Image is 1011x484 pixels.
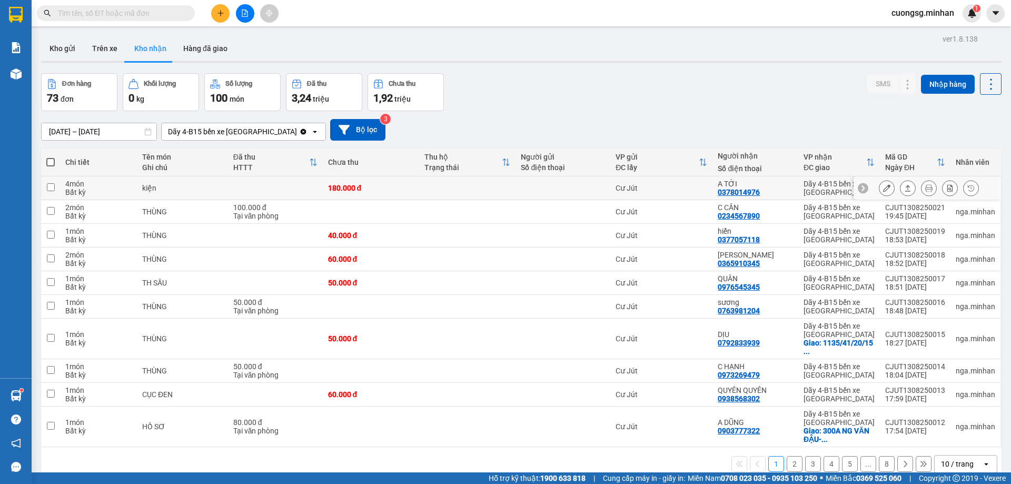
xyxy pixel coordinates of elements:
div: Số điện thoại [718,164,793,173]
div: Cư Jút [616,208,707,216]
div: Đơn hàng [62,80,91,87]
button: Số lượng100món [204,73,281,111]
div: 60.000 đ [328,255,414,263]
div: Sửa đơn hàng [879,180,895,196]
button: Kho nhận [126,36,175,61]
div: Người nhận [718,152,793,160]
div: VP gửi [616,153,699,161]
div: Bất kỳ [65,259,132,268]
div: Dãy 4-B15 bến xe [GEOGRAPHIC_DATA] [804,362,875,379]
div: Dãy 4-B15 bến xe [GEOGRAPHIC_DATA] [804,410,875,427]
div: Ngày ĐH [885,163,937,172]
div: 0938568302 [718,394,760,403]
div: Tại văn phòng [233,307,318,315]
div: 18:27 [DATE] [885,339,945,347]
div: 60.000 đ [328,390,414,399]
div: Đã thu [307,80,326,87]
div: ĐC lấy [616,163,699,172]
button: ... [860,456,876,472]
div: Giao hàng [900,180,916,196]
div: 50.000 đ [328,334,414,343]
div: Cư Jút [616,334,707,343]
div: 0903777322 [718,427,760,435]
div: Bất kỳ [65,212,132,220]
span: 1 [975,5,978,12]
div: 1 món [65,227,132,235]
div: 0973269479 [718,371,760,379]
div: Bất kỳ [65,394,132,403]
div: Giao: 1135/41/20/15 HUỲNH TẤN PHÁT - Q7 [804,339,875,355]
img: solution-icon [11,42,22,53]
span: notification [11,438,21,448]
div: CJUT1308250016 [885,298,945,307]
div: 1 món [65,362,132,371]
div: 1 món [65,386,132,394]
div: Dãy 4-B15 bến xe [GEOGRAPHIC_DATA] [804,251,875,268]
div: 1 món [65,274,132,283]
div: 50.000 đ [233,362,318,371]
div: nga.minhan [956,422,995,431]
div: 1 món [65,330,132,339]
button: Nhập hàng [921,75,975,94]
th: Toggle SortBy [419,149,516,176]
div: Cư Jút [616,255,707,263]
div: 40.000 đ [328,231,414,240]
div: CJUT1308250017 [885,274,945,283]
div: Tại văn phòng [233,371,318,379]
div: THÙNG [142,231,223,240]
span: đơn [61,95,74,103]
button: Bộ lọc [330,119,385,141]
div: Dãy 4-B15 bến xe [GEOGRAPHIC_DATA] [168,126,297,137]
div: Cư Jút [616,184,707,192]
span: 100 [210,92,227,104]
div: 0763981204 [718,307,760,315]
div: 50.000 đ [233,298,318,307]
button: Chưa thu1,92 triệu [368,73,444,111]
span: ⚪️ [820,476,823,480]
div: Nhân viên [956,158,995,166]
div: 18:52 [DATE] [885,259,945,268]
div: Cư Jút [616,231,707,240]
span: Miền Bắc [826,472,901,484]
div: 10 / trang [941,459,974,469]
div: 0792833939 [718,339,760,347]
div: 18:51 [DATE] [885,283,945,291]
div: ver 1.8.138 [943,33,978,45]
div: Số điện thoại [521,163,605,172]
div: Thu hộ [424,153,502,161]
div: 0365910345 [718,259,760,268]
div: nga.minhan [956,208,995,216]
span: 3,24 [292,92,311,104]
div: THÙNG [142,367,223,375]
th: Toggle SortBy [610,149,712,176]
button: 3 [805,456,821,472]
div: 4 món [65,180,132,188]
div: 80.000 đ [233,418,318,427]
sup: 1 [973,5,980,12]
span: kg [136,95,144,103]
div: nga.minhan [956,279,995,287]
button: 1 [768,456,784,472]
div: 2 món [65,203,132,212]
div: Tại văn phòng [233,212,318,220]
div: 0976545345 [718,283,760,291]
span: 1,92 [373,92,393,104]
button: caret-down [986,4,1005,23]
th: Toggle SortBy [798,149,880,176]
button: Đã thu3,24 triệu [286,73,362,111]
span: file-add [241,9,249,17]
div: 180.000 đ [328,184,414,192]
span: cuongsg.minhan [883,6,963,19]
div: C HẠNH [718,362,793,371]
div: nga.minhan [956,231,995,240]
div: THÙNG [142,334,223,343]
div: Dãy 4-B15 bến xe [GEOGRAPHIC_DATA] [804,203,875,220]
button: 8 [879,456,895,472]
img: icon-new-feature [967,8,977,18]
div: Chưa thu [389,80,415,87]
div: Người gửi [521,153,605,161]
div: 0234567890 [718,212,760,220]
div: Bất kỳ [65,307,132,315]
span: search [44,9,51,17]
div: Cư Jút [616,279,707,287]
